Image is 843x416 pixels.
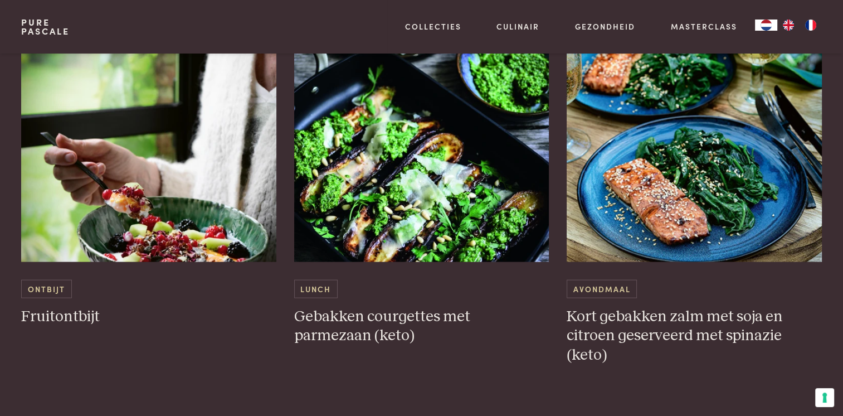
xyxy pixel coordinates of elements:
a: FR [800,20,822,31]
img: Kort gebakken zalm met soja en citroen geserveerd met spinazie (keto) [567,39,822,262]
a: PurePascale [21,18,70,36]
a: Collecties [405,21,461,32]
span: Lunch [294,280,338,298]
img: Gebakken courgettes met parmezaan (keto) [294,39,549,262]
button: Uw voorkeuren voor toestemming voor trackingtechnologieën [815,388,834,407]
aside: Language selected: Nederlands [755,20,822,31]
a: Masterclass [671,21,737,32]
ul: Language list [777,20,822,31]
h3: Fruitontbijt [21,307,276,327]
a: EN [777,20,800,31]
div: Language [755,20,777,31]
img: Fruitontbijt [21,39,276,262]
a: NL [755,20,777,31]
h3: Gebakken courgettes met parmezaan (keto) [294,307,549,346]
a: Fruitontbijt Ontbijt Fruitontbijt [21,39,276,327]
span: Avondmaal [567,280,637,298]
a: Gebakken courgettes met parmezaan (keto) Lunch Gebakken courgettes met parmezaan (keto) [294,39,549,346]
a: Culinair [496,21,539,32]
a: Gezondheid [575,21,635,32]
span: Ontbijt [21,280,71,298]
h3: Kort gebakken zalm met soja en citroen geserveerd met spinazie (keto) [567,307,822,365]
a: Kort gebakken zalm met soja en citroen geserveerd met spinazie (keto) Avondmaal Kort gebakken zal... [567,39,822,365]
